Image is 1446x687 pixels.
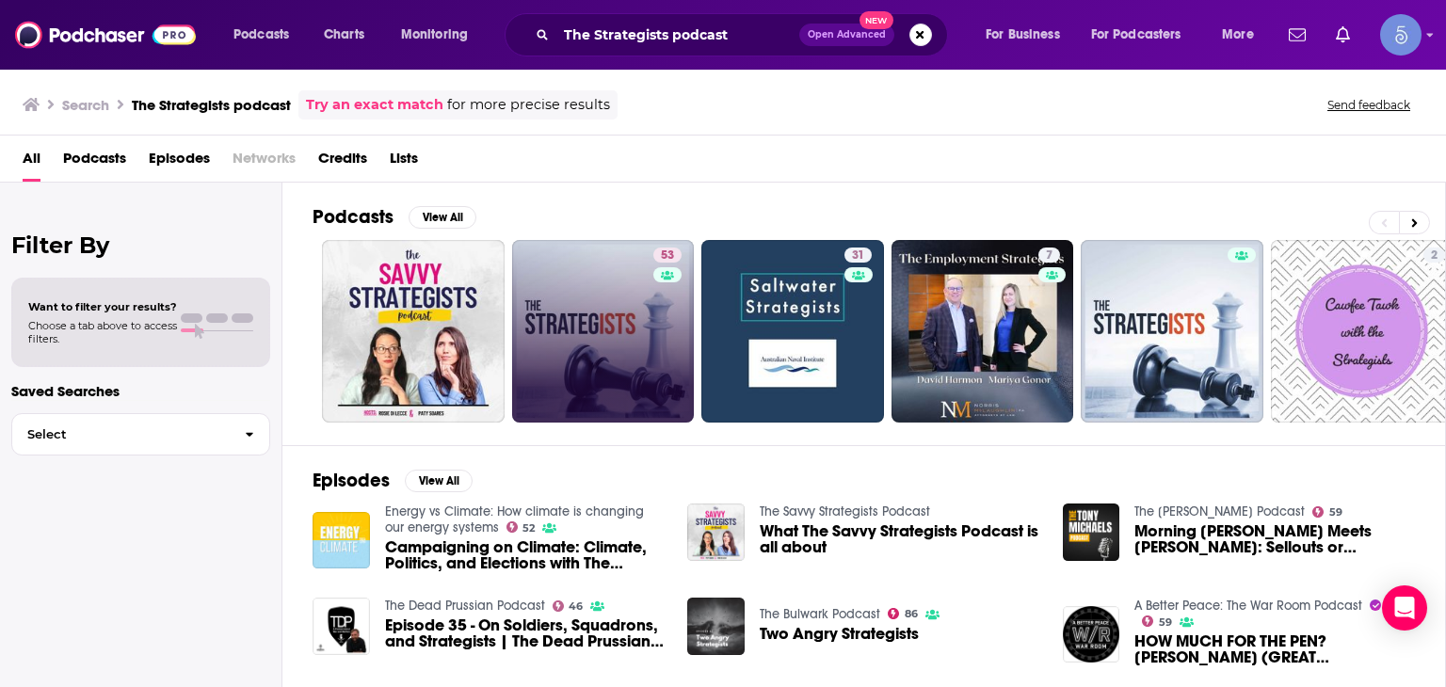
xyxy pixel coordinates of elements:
[506,521,536,533] a: 52
[1038,248,1060,263] a: 7
[1159,618,1172,627] span: 59
[447,94,610,116] span: for more precise results
[313,205,394,229] h2: Podcasts
[1281,19,1313,51] a: Show notifications dropdown
[972,20,1084,50] button: open menu
[23,143,40,182] a: All
[1134,523,1415,555] span: Morning [PERSON_NAME] Meets [PERSON_NAME]: Sellouts or Strategists? | The [PERSON_NAME] Podcast #777
[405,470,473,492] button: View All
[1382,585,1427,631] div: Open Intercom Messenger
[385,503,644,535] a: Energy vs Climate: How climate is changing our energy systems
[313,469,390,492] h2: Episodes
[556,20,799,50] input: Search podcasts, credits, & more...
[1312,506,1342,518] a: 59
[808,30,886,40] span: Open Advanced
[385,539,666,571] span: Campaigning on Climate: Climate, Politics, and Elections with The Strategists podcast's [PERSON_N...
[388,20,492,50] button: open menu
[888,608,918,619] a: 86
[512,240,695,423] a: 53
[409,206,476,229] button: View All
[799,24,894,46] button: Open AdvancedNew
[1134,503,1305,519] a: The Tony Michaels Podcast
[687,503,745,561] img: What The Savvy Strategists Podcast is all about
[62,96,109,114] h3: Search
[312,20,376,50] a: Charts
[1142,615,1172,627] a: 59
[313,512,370,569] img: Campaigning on Climate: Climate, Politics, and Elections with The Strategists podcast's Stephen C...
[11,232,270,259] h2: Filter By
[132,96,291,114] h3: The Strategists podcast
[15,17,196,53] img: Podchaser - Follow, Share and Rate Podcasts
[1380,14,1422,56] span: Logged in as Spiral5-G1
[1134,598,1362,614] a: A Better Peace: The War Room Podcast
[385,617,666,649] a: Episode 35 - On Soldiers, Squadrons, and Strategists | The Dead Prussian Podcast
[522,13,966,56] div: Search podcasts, credits, & more...
[760,606,880,622] a: The Bulwark Podcast
[1329,508,1342,517] span: 59
[313,469,473,492] a: EpisodesView All
[1423,248,1445,263] a: 2
[1431,247,1438,265] span: 2
[390,143,418,182] a: Lists
[1380,14,1422,56] button: Show profile menu
[760,503,930,519] a: The Savvy Strategists Podcast
[313,598,370,655] img: Episode 35 - On Soldiers, Squadrons, and Strategists | The Dead Prussian Podcast
[1046,247,1052,265] span: 7
[233,143,296,182] span: Networks
[569,602,583,611] span: 46
[522,524,535,533] span: 52
[313,205,476,229] a: PodcastsView All
[63,143,126,182] span: Podcasts
[11,413,270,455] button: Select
[701,240,884,423] a: 31
[760,523,1040,555] a: What The Savvy Strategists Podcast is all about
[760,626,919,642] a: Two Angry Strategists
[28,319,177,345] span: Choose a tab above to access filters.
[220,20,313,50] button: open menu
[1134,633,1415,665] a: HOW MUCH FOR THE PEN? SCHELLING (GREAT STRATEGISTS)
[905,610,918,618] span: 86
[553,600,584,612] a: 46
[653,248,682,263] a: 53
[1091,22,1181,48] span: For Podcasters
[12,428,230,440] span: Select
[1063,503,1120,561] img: Morning Joe Meets MAGA King: Sellouts or Strategists? | The Tony Michaels Podcast #777
[844,248,872,263] a: 31
[28,300,177,313] span: Want to filter your results?
[687,598,745,655] a: Two Angry Strategists
[233,22,289,48] span: Podcasts
[149,143,210,182] a: Episodes
[852,247,864,265] span: 31
[1134,633,1415,665] span: HOW MUCH FOR THE PEN? [PERSON_NAME] (GREAT STRATEGISTS)
[1380,14,1422,56] img: User Profile
[1222,22,1254,48] span: More
[385,539,666,571] a: Campaigning on Climate: Climate, Politics, and Elections with The Strategists podcast's Stephen C...
[306,94,443,116] a: Try an exact match
[1209,20,1277,50] button: open menu
[318,143,367,182] a: Credits
[324,22,364,48] span: Charts
[401,22,468,48] span: Monitoring
[1063,606,1120,663] img: HOW MUCH FOR THE PEN? SCHELLING (GREAT STRATEGISTS)
[385,598,545,614] a: The Dead Prussian Podcast
[892,240,1074,423] a: 7
[661,247,674,265] span: 53
[11,382,270,400] p: Saved Searches
[1322,97,1416,113] button: Send feedback
[1328,19,1358,51] a: Show notifications dropdown
[1134,523,1415,555] a: Morning Joe Meets MAGA King: Sellouts or Strategists? | The Tony Michaels Podcast #777
[1079,20,1209,50] button: open menu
